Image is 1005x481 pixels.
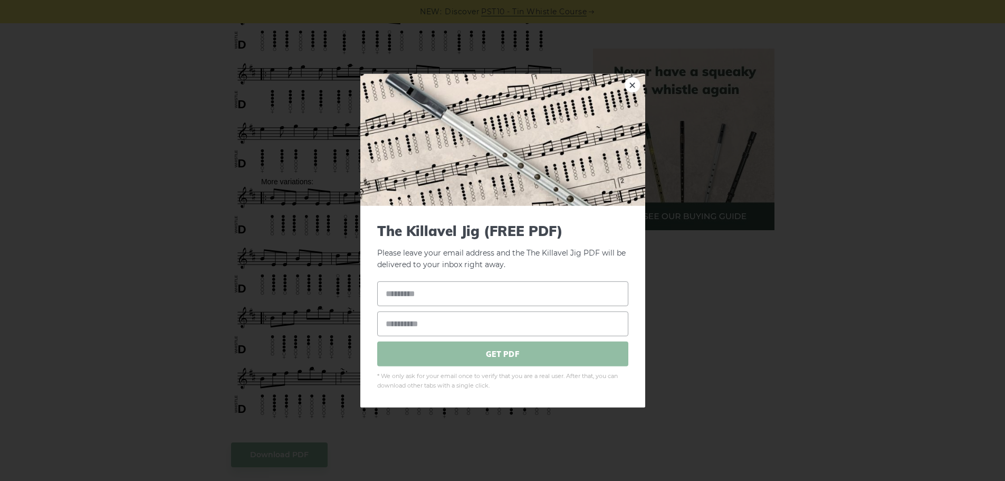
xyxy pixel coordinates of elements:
[377,222,628,271] p: Please leave your email address and the The Killavel Jig PDF will be delivered to your inbox righ...
[377,372,628,391] span: * We only ask for your email once to verify that you are a real user. After that, you can downloa...
[360,73,645,205] img: Tin Whistle Tab Preview
[377,222,628,239] span: The Killavel Jig (FREE PDF)
[377,342,628,366] span: GET PDF
[625,77,640,92] a: ×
